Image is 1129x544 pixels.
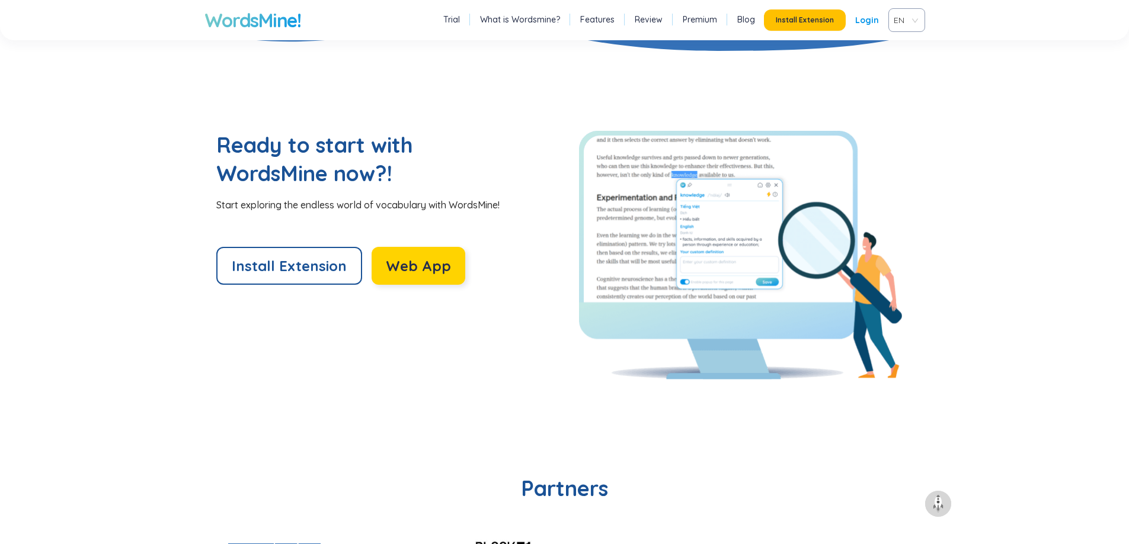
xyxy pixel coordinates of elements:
[216,198,565,211] div: Start exploring the endless world of vocabulary with WordsMine!
[764,9,846,31] button: Install Extension
[929,494,948,513] img: to top
[683,14,717,25] a: Premium
[204,8,301,32] a: WordsMine!
[386,256,451,275] span: Web App
[216,247,362,285] button: Install Extension
[216,131,471,188] h2: Ready to start with WordsMine now?!
[580,14,615,25] a: Features
[480,14,560,25] a: What is Wordsmine?
[855,9,879,31] a: Login
[232,256,347,275] span: Install Extension
[737,14,755,25] a: Blog
[635,14,663,25] a: Review
[443,14,460,25] a: Trial
[372,247,465,285] button: Web App
[776,15,834,25] span: Install Extension
[894,11,915,29] span: VIE
[579,131,903,379] img: Explore WordsMine!
[204,474,925,503] h2: Partners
